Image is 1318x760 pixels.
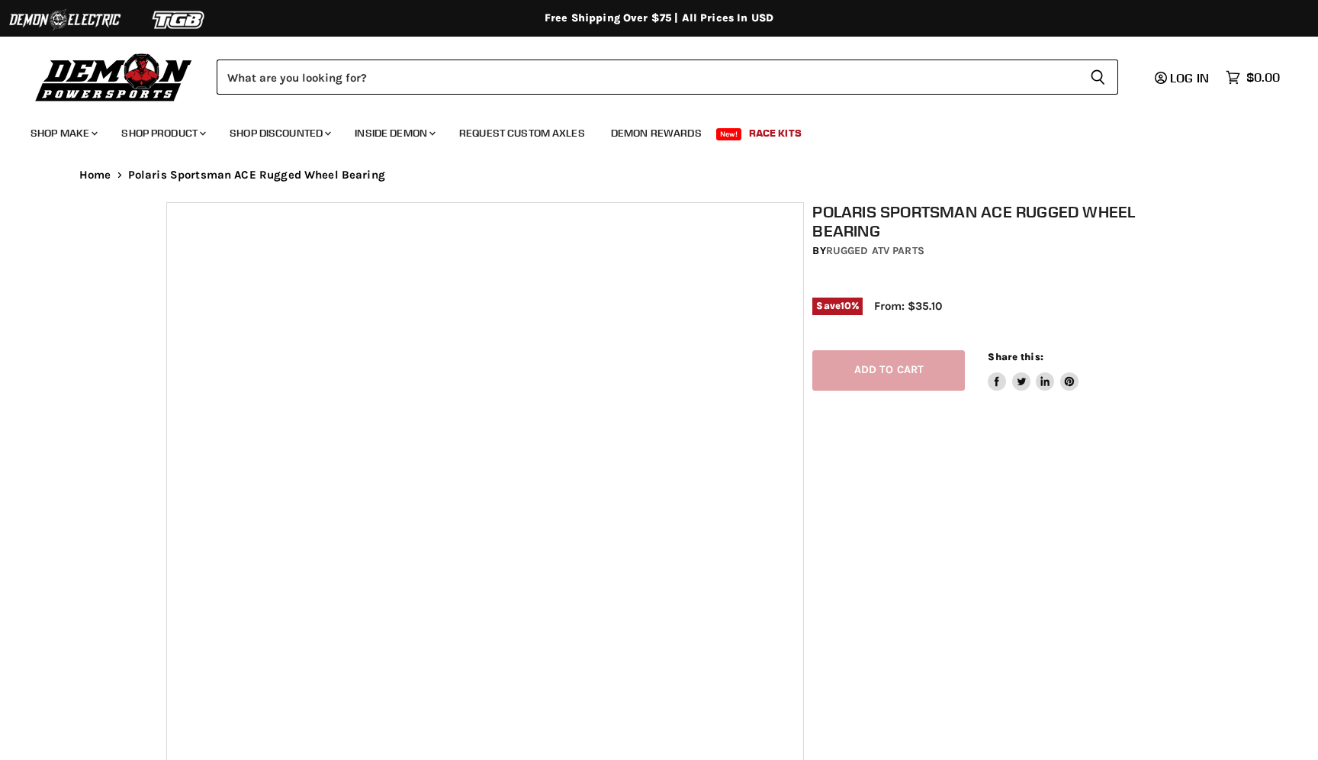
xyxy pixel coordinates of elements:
span: Share this: [988,351,1043,362]
h1: Polaris Sportsman ACE Rugged Wheel Bearing [812,202,1160,240]
a: Shop Make [19,118,107,149]
a: Shop Discounted [218,118,340,149]
a: $0.00 [1218,66,1287,89]
a: Race Kits [738,118,813,149]
a: Request Custom Axles [448,118,596,149]
a: Rugged ATV Parts [826,244,924,257]
div: by [812,243,1160,259]
div: Free Shipping Over $75 | All Prices In USD [49,11,1269,25]
span: From: $35.10 [874,299,942,313]
input: Search [217,60,1078,95]
button: Search [1078,60,1118,95]
img: Demon Powersports [31,50,198,104]
span: Log in [1170,70,1209,85]
img: Demon Electric Logo 2 [8,5,122,34]
nav: Breadcrumbs [49,169,1269,182]
span: New! [716,128,742,140]
form: Product [217,60,1118,95]
aside: Share this: [988,350,1079,391]
span: $0.00 [1246,70,1280,85]
span: Save % [812,298,863,314]
span: Polaris Sportsman ACE Rugged Wheel Bearing [128,169,385,182]
ul: Main menu [19,111,1276,149]
a: Log in [1148,71,1218,85]
a: Demon Rewards [600,118,713,149]
img: TGB Logo 2 [122,5,236,34]
span: 10 [841,300,851,311]
a: Inside Demon [343,118,445,149]
a: Shop Product [110,118,215,149]
a: Home [79,169,111,182]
